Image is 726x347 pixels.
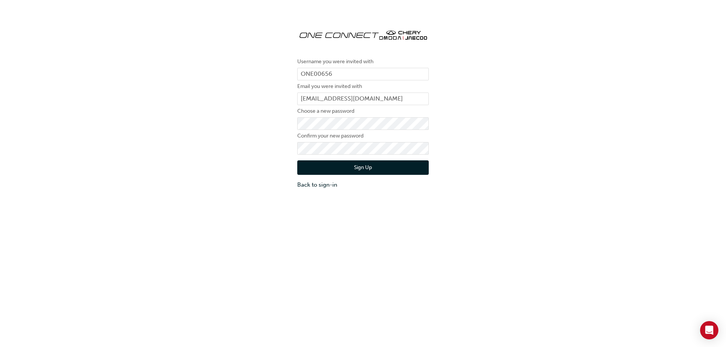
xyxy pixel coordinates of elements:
button: Sign Up [297,160,429,175]
label: Confirm your new password [297,131,429,141]
label: Choose a new password [297,107,429,116]
label: Email you were invited with [297,82,429,91]
label: Username you were invited with [297,57,429,66]
a: Back to sign-in [297,181,429,189]
div: Open Intercom Messenger [700,321,718,339]
input: Username [297,68,429,81]
img: oneconnect [297,23,429,46]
